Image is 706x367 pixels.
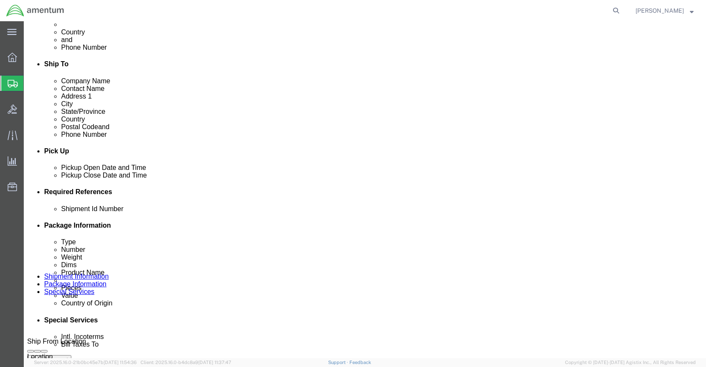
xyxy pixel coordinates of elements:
button: [PERSON_NAME] [635,6,694,16]
img: logo [6,4,65,17]
span: [DATE] 11:54:36 [104,360,137,365]
iframe: FS Legacy Container [24,21,706,358]
span: Client: 2025.16.0-b4dc8a9 [141,360,231,365]
a: Feedback [349,360,371,365]
span: Keith Teitsma [636,6,684,15]
span: Copyright © [DATE]-[DATE] Agistix Inc., All Rights Reserved [565,359,696,366]
span: [DATE] 11:37:47 [198,360,231,365]
a: Support [328,360,349,365]
span: Server: 2025.16.0-21b0bc45e7b [34,360,137,365]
